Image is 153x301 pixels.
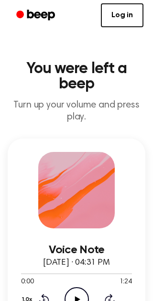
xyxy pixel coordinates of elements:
h1: You were left a beep [8,61,145,92]
span: 1:24 [120,277,132,287]
a: Beep [10,6,64,25]
p: Turn up your volume and press play. [8,99,145,123]
h3: Voice Note [21,244,132,257]
a: Log in [101,3,143,27]
span: 0:00 [21,277,33,287]
span: [DATE] · 04:31 PM [43,258,110,267]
